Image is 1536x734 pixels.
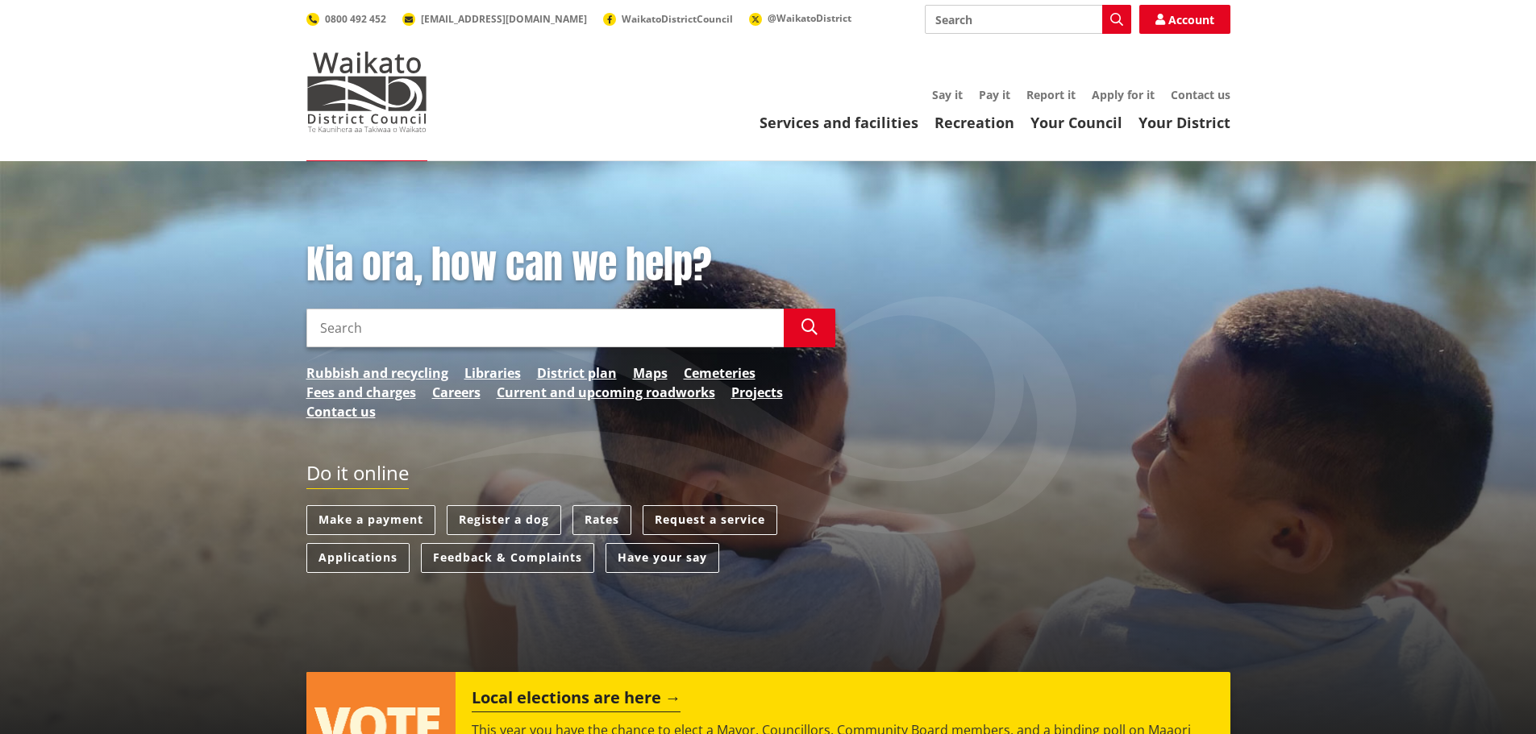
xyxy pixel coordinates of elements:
[325,12,386,26] span: 0800 492 452
[1092,87,1155,102] a: Apply for it
[306,52,427,132] img: Waikato District Council - Te Kaunihera aa Takiwaa o Waikato
[925,5,1131,34] input: Search input
[643,505,777,535] a: Request a service
[537,363,617,383] a: District plan
[749,11,851,25] a: @WaikatoDistrict
[1026,87,1076,102] a: Report it
[306,505,435,535] a: Make a payment
[572,505,631,535] a: Rates
[1139,5,1230,34] a: Account
[421,543,594,573] a: Feedback & Complaints
[306,462,409,490] h2: Do it online
[306,12,386,26] a: 0800 492 452
[464,363,521,383] a: Libraries
[622,12,733,26] span: WaikatoDistrictCouncil
[1171,87,1230,102] a: Contact us
[1138,113,1230,132] a: Your District
[306,543,410,573] a: Applications
[497,383,715,402] a: Current and upcoming roadworks
[306,309,784,347] input: Search input
[932,87,963,102] a: Say it
[731,383,783,402] a: Projects
[684,363,756,383] a: Cemeteries
[768,11,851,25] span: @WaikatoDistrict
[603,12,733,26] a: WaikatoDistrictCouncil
[1030,113,1122,132] a: Your Council
[306,242,835,288] h1: Kia ora, how can we help?
[447,505,561,535] a: Register a dog
[306,402,376,421] a: Contact us
[306,363,448,383] a: Rubbish and recycling
[306,383,416,402] a: Fees and charges
[432,383,481,402] a: Careers
[633,363,668,383] a: Maps
[472,688,681,712] h2: Local elections are here
[760,113,918,132] a: Services and facilities
[606,543,719,573] a: Have your say
[421,12,587,26] span: [EMAIL_ADDRESS][DOMAIN_NAME]
[402,12,587,26] a: [EMAIL_ADDRESS][DOMAIN_NAME]
[979,87,1010,102] a: Pay it
[935,113,1014,132] a: Recreation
